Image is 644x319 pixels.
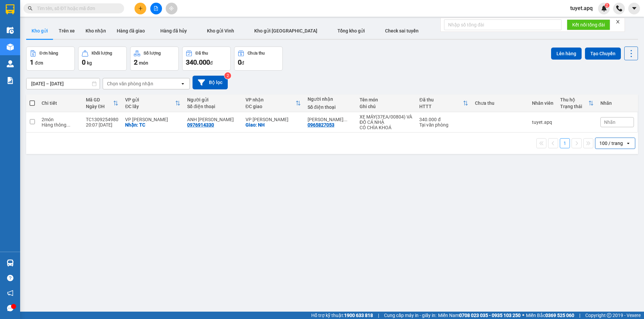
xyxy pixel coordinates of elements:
div: Tên món [360,97,413,102]
div: ANH LƯƠNG VĂN PHI [187,117,239,122]
button: Chưa thu0đ [234,47,283,71]
span: 2 [606,3,608,8]
sup: 2 [605,3,609,8]
div: Ngày ĐH [86,104,113,109]
svg: open [180,81,185,86]
span: Nhãn [604,119,615,125]
div: Chưa thu [475,100,525,106]
button: Lên hàng [551,48,582,60]
span: Hàng đã hủy [160,28,187,33]
div: Số lượng [144,51,161,56]
span: Kho gửi [GEOGRAPHIC_DATA] [254,28,317,33]
span: Check sai tuyến [385,28,419,33]
span: Miền Nam [438,312,521,319]
div: Đã thu [419,97,463,102]
strong: 0369 525 060 [545,313,574,318]
span: caret-down [631,5,637,11]
div: XE MÁY(37EA/00804) VÀ ĐỒ CÁ NHẬ [360,114,413,125]
button: Kho gửi [26,23,53,39]
div: Thu hộ [560,97,588,102]
span: | [579,312,580,319]
span: tuyet.apq [565,4,598,12]
div: VP gửi [125,97,175,102]
div: Nhãn [600,100,634,106]
div: VP [PERSON_NAME] [246,117,301,122]
button: Trên xe [53,23,80,39]
span: file-add [154,6,158,11]
div: Số điện thoại [308,104,353,110]
button: Khối lượng0kg [78,47,127,71]
div: 0965827053 [308,122,334,128]
div: Người nhận [308,96,353,102]
input: Select a date range. [26,78,100,89]
span: Hỗ trợ kỹ thuật: [311,312,373,319]
button: Tạo Chuyến [585,48,621,60]
span: question-circle [7,275,13,281]
div: Trạng thái [560,104,588,109]
button: 1 [560,138,570,148]
span: ... [343,117,347,122]
button: Kho nhận [80,23,111,39]
button: Kết nối tổng đài [567,19,610,30]
strong: 0708 023 035 - 0935 103 250 [459,313,521,318]
span: 0 [82,58,86,66]
div: Chưa thu [248,51,265,56]
span: | [378,312,379,319]
div: ANH LƯƠNG HỒNG ANH [308,117,353,122]
div: VP [PERSON_NAME] [125,117,180,122]
button: Hàng đã giao [111,23,150,39]
th: Toggle SortBy [83,94,122,112]
span: Kết nối tổng đài [572,21,605,28]
svg: open [626,141,631,146]
img: warehouse-icon [7,259,14,266]
div: HTTT [419,104,463,109]
span: kg [87,60,92,66]
span: ... [66,122,70,128]
span: notification [7,290,13,296]
img: warehouse-icon [7,44,14,51]
img: solution-icon [7,77,14,84]
span: đ [241,60,244,66]
div: Khối lượng [92,51,112,56]
div: Chọn văn phòng nhận [107,80,153,87]
span: copyright [607,313,611,318]
div: Hàng thông thường [42,122,79,128]
img: phone-icon [616,5,622,11]
button: plus [135,3,146,14]
strong: 1900 633 818 [344,313,373,318]
div: VP nhận [246,97,296,102]
span: 2 [134,58,138,66]
span: aim [169,6,174,11]
div: 100 / trang [599,140,623,147]
button: Đã thu340.000đ [182,47,231,71]
span: message [7,305,13,311]
span: Miền Bắc [526,312,574,319]
span: Tổng kho gửi [337,28,365,33]
span: search [28,6,33,11]
th: Toggle SortBy [242,94,304,112]
button: Số lượng2món [130,47,179,71]
div: 340.000 đ [419,117,468,122]
span: plus [138,6,143,11]
div: Nhận: TC [125,122,180,128]
input: Nhập số tổng đài [444,19,561,30]
img: icon-new-feature [601,5,607,11]
span: ⚪️ [522,314,524,317]
th: Toggle SortBy [557,94,597,112]
span: Cung cấp máy in - giấy in: [384,312,436,319]
span: món [139,60,148,66]
div: Giao: NH [246,122,301,128]
div: 0976914330 [187,122,214,128]
span: đ [210,60,213,66]
button: Bộ lọc [193,76,228,89]
span: đơn [35,60,43,66]
div: 20:07 [DATE] [86,122,118,128]
div: Mã GD [86,97,113,102]
div: Chi tiết [42,100,79,106]
img: warehouse-icon [7,60,14,67]
button: aim [166,3,177,14]
span: Kho gửi Vinh [207,28,234,33]
div: ĐC lấy [125,104,175,109]
div: Số điện thoại [187,104,239,109]
button: Đơn hàng1đơn [26,47,75,71]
